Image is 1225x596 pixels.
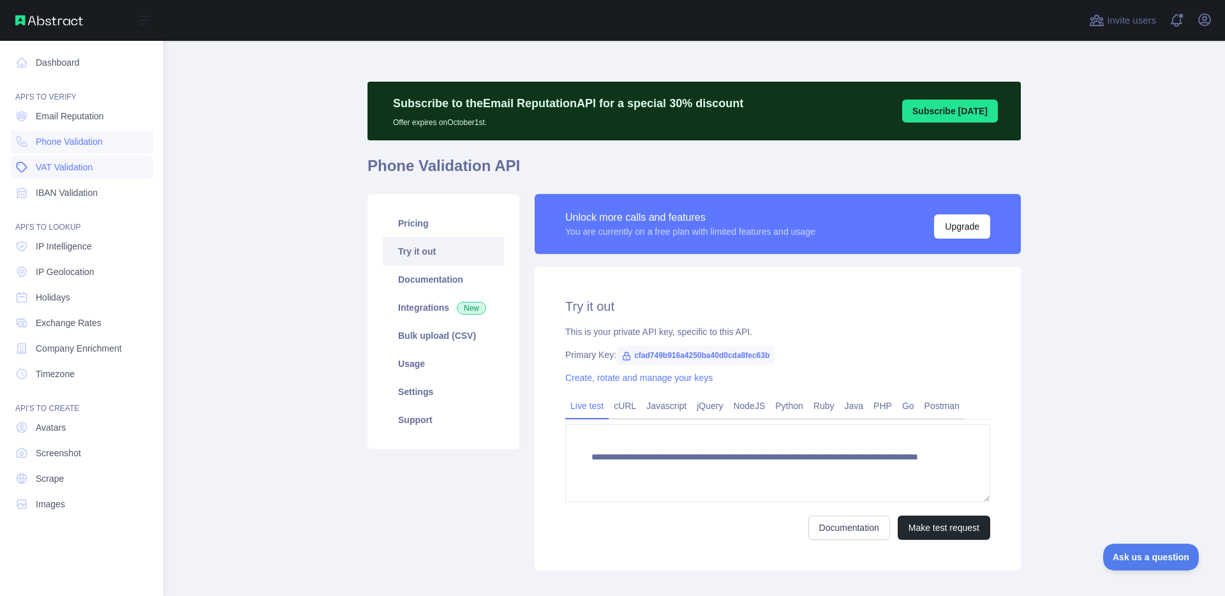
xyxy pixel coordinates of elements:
span: IP Intelligence [36,240,92,253]
div: This is your private API key, specific to this API. [565,325,990,338]
span: Email Reputation [36,110,104,123]
div: API'S TO LOOKUP [10,207,153,232]
a: Usage [383,350,504,378]
span: Screenshot [36,447,81,459]
a: Settings [383,378,504,406]
a: Company Enrichment [10,337,153,360]
a: cURL [609,396,641,416]
span: Holidays [36,291,70,304]
a: Timezone [10,362,153,385]
a: Email Reputation [10,105,153,128]
button: Invite users [1087,10,1159,31]
div: API'S TO VERIFY [10,77,153,102]
span: Avatars [36,421,66,434]
div: You are currently on a free plan with limited features and usage [565,225,815,238]
a: Integrations New [383,294,504,322]
a: Try it out [383,237,504,265]
a: Live test [565,396,609,416]
div: Primary Key: [565,348,990,361]
a: Documentation [808,516,890,540]
a: Phone Validation [10,130,153,153]
a: Documentation [383,265,504,294]
a: Avatars [10,416,153,439]
a: Support [383,406,504,434]
a: Python [770,396,808,416]
a: IP Intelligence [10,235,153,258]
div: Unlock more calls and features [565,210,815,225]
div: API'S TO CREATE [10,388,153,413]
span: Images [36,498,65,510]
span: Scrape [36,472,64,485]
span: IBAN Validation [36,186,98,199]
a: Exchange Rates [10,311,153,334]
a: Holidays [10,286,153,309]
a: Go [897,396,919,416]
img: Abstract API [15,15,83,26]
h1: Phone Validation API [367,156,1021,186]
button: Upgrade [934,214,990,239]
a: Pricing [383,209,504,237]
span: Timezone [36,368,75,380]
a: Screenshot [10,442,153,465]
a: Postman [919,396,965,416]
span: Company Enrichment [36,342,122,355]
a: Dashboard [10,51,153,74]
span: IP Geolocation [36,265,94,278]
a: IP Geolocation [10,260,153,283]
iframe: Toggle Customer Support [1103,544,1199,570]
p: Offer expires on October 1st. [393,112,743,128]
p: Subscribe to the Email Reputation API for a special 30 % discount [393,94,743,112]
h2: Try it out [565,297,990,315]
span: New [457,302,486,315]
a: jQuery [692,396,728,416]
span: Phone Validation [36,135,103,148]
a: Scrape [10,467,153,490]
a: PHP [868,396,897,416]
span: cfad749b916a4250ba40d0cda8fec63b [616,346,775,365]
a: Ruby [808,396,840,416]
a: Images [10,493,153,516]
a: Bulk upload (CSV) [383,322,504,350]
span: Invite users [1107,13,1156,28]
a: NodeJS [728,396,770,416]
a: Java [840,396,869,416]
a: Create, rotate and manage your keys [565,373,713,383]
span: VAT Validation [36,161,93,174]
a: Javascript [641,396,692,416]
a: VAT Validation [10,156,153,179]
a: IBAN Validation [10,181,153,204]
span: Exchange Rates [36,317,101,329]
button: Subscribe [DATE] [902,100,998,123]
button: Make test request [898,516,990,540]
